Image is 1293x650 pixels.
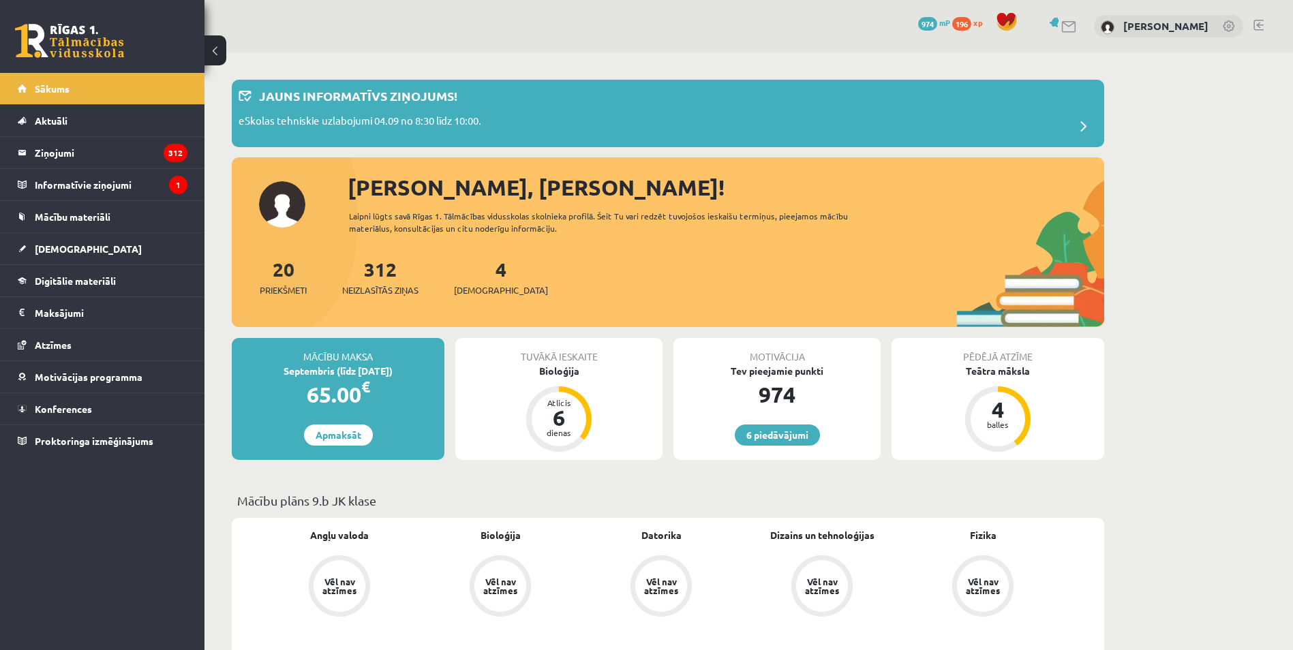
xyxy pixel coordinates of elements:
a: Bioloģija Atlicis 6 dienas [455,364,663,454]
a: 4[DEMOGRAPHIC_DATA] [454,257,548,297]
div: Laipni lūgts savā Rīgas 1. Tālmācības vidusskolas skolnieka profilā. Šeit Tu vari redzēt tuvojošo... [349,210,872,234]
span: Sākums [35,82,70,95]
div: Teātra māksla [892,364,1104,378]
p: Mācību plāns 9.b JK klase [237,491,1099,510]
a: 196 xp [952,17,989,28]
span: Motivācijas programma [35,371,142,383]
div: [PERSON_NAME], [PERSON_NAME]! [348,171,1104,204]
span: Aktuāli [35,114,67,127]
legend: Informatīvie ziņojumi [35,169,187,200]
a: Konferences [18,393,187,424]
div: 6 [538,407,579,429]
span: € [361,377,370,397]
a: Atzīmes [18,329,187,360]
div: balles [977,420,1018,429]
a: Vēl nav atzīmes [581,555,742,619]
div: Tev pieejamie punkti [673,364,881,378]
div: dienas [538,429,579,437]
a: Sākums [18,73,187,104]
div: 65.00 [232,378,444,411]
span: Mācību materiāli [35,211,110,223]
a: Jauns informatīvs ziņojums! eSkolas tehniskie uzlabojumi 04.09 no 8:30 līdz 10:00. [239,87,1097,140]
div: Atlicis [538,399,579,407]
span: mP [939,17,950,28]
a: Dizains un tehnoloģijas [770,528,874,542]
a: 6 piedāvājumi [735,424,820,446]
a: Bioloģija [481,528,521,542]
div: Mācību maksa [232,338,444,364]
span: Proktoringa izmēģinājums [35,435,153,447]
legend: Ziņojumi [35,137,187,168]
a: [DEMOGRAPHIC_DATA] [18,233,187,264]
a: Motivācijas programma [18,361,187,392]
img: Dmitrijs Poļakovs [1101,20,1114,34]
p: Jauns informatīvs ziņojums! [259,87,457,105]
a: Vēl nav atzīmes [420,555,581,619]
span: 974 [918,17,937,31]
a: Ziņojumi312 [18,137,187,168]
a: Proktoringa izmēģinājums [18,425,187,456]
div: Vēl nav atzīmes [642,577,680,595]
a: Maksājumi [18,297,187,328]
span: Digitālie materiāli [35,275,116,287]
div: Vēl nav atzīmes [803,577,841,595]
div: Vēl nav atzīmes [481,577,519,595]
span: Neizlasītās ziņas [342,283,419,297]
a: Aktuāli [18,105,187,136]
a: 312Neizlasītās ziņas [342,257,419,297]
span: 196 [952,17,971,31]
span: [DEMOGRAPHIC_DATA] [454,283,548,297]
a: [PERSON_NAME] [1123,19,1208,33]
a: 20Priekšmeti [260,257,307,297]
div: Vēl nav atzīmes [964,577,1002,595]
p: eSkolas tehniskie uzlabojumi 04.09 no 8:30 līdz 10:00. [239,113,481,132]
div: Septembris (līdz [DATE]) [232,364,444,378]
i: 1 [169,176,187,194]
div: Pēdējā atzīme [892,338,1104,364]
span: Priekšmeti [260,283,307,297]
a: Fizika [970,528,997,542]
i: 312 [164,144,187,162]
span: Konferences [35,403,92,415]
a: Apmaksāt [304,424,373,446]
div: Bioloģija [455,364,663,378]
span: Atzīmes [35,339,72,351]
a: Vēl nav atzīmes [742,555,902,619]
a: Informatīvie ziņojumi1 [18,169,187,200]
a: Vēl nav atzīmes [259,555,420,619]
div: Motivācija [673,338,881,364]
span: [DEMOGRAPHIC_DATA] [35,243,142,255]
a: Datorika [641,528,682,542]
div: Vēl nav atzīmes [320,577,359,595]
a: Vēl nav atzīmes [902,555,1063,619]
span: xp [973,17,982,28]
a: 974 mP [918,17,950,28]
div: Tuvākā ieskaite [455,338,663,364]
a: Rīgas 1. Tālmācības vidusskola [15,24,124,58]
a: Angļu valoda [310,528,369,542]
a: Mācību materiāli [18,201,187,232]
a: Teātra māksla 4 balles [892,364,1104,454]
legend: Maksājumi [35,297,187,328]
div: 974 [673,378,881,411]
a: Digitālie materiāli [18,265,187,296]
div: 4 [977,399,1018,420]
